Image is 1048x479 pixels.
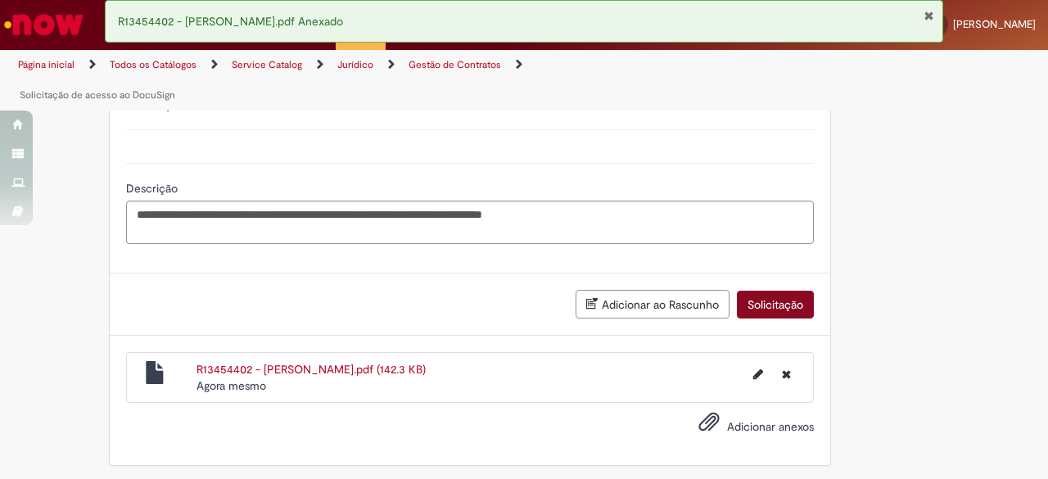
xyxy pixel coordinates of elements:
span: Descrição [126,181,181,196]
button: Excluir R13454402 - VICTOR QUEIROZ DE OLIVEIRA.pdf [772,361,801,387]
textarea: Descrição [126,201,814,244]
button: Solicitação [737,291,814,319]
span: [PERSON_NAME] [953,17,1036,31]
span: Adicionar anexos [727,419,814,434]
a: R13454402 - [PERSON_NAME].pdf (142.3 KB) [196,362,426,377]
label: Informações de Formulário [126,97,263,112]
time: 31/08/2025 12:32:39 [196,378,266,393]
a: Jurídico [337,58,373,71]
a: Solicitação de acesso ao DocuSign [20,88,175,102]
ul: Trilhas de página [12,50,686,111]
span: Agora mesmo [196,378,266,393]
button: Editar nome de arquivo R13454402 - VICTOR QUEIROZ DE OLIVEIRA.pdf [743,361,773,387]
a: Todos os Catálogos [110,58,196,71]
a: Página inicial [18,58,75,71]
span: R13454402 - [PERSON_NAME].pdf Anexado [118,14,343,29]
button: Adicionar anexos [694,407,724,445]
button: Adicionar ao Rascunho [576,290,730,319]
button: Fechar Notificação [924,9,934,22]
a: Service Catalog [232,58,302,71]
a: Gestão de Contratos [409,58,501,71]
img: ServiceNow [2,8,86,41]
